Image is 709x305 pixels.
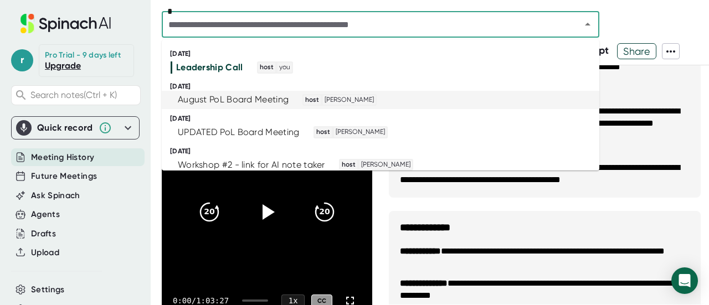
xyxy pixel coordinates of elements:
span: [PERSON_NAME] [323,95,376,105]
div: Open Intercom Messenger [671,267,698,294]
button: Settings [31,283,65,296]
button: Agents [31,208,60,221]
span: you [278,63,292,73]
button: Future Meetings [31,170,97,183]
span: host [315,127,332,137]
div: Leadership Call [176,62,243,73]
div: [DATE] [170,82,599,91]
span: host [340,160,357,170]
span: Share [618,42,656,61]
button: Close [580,17,595,32]
span: host [258,63,275,73]
span: host [304,95,321,105]
div: 0:00 / 1:03:27 [173,296,229,305]
button: Drafts [31,228,56,240]
div: Pro Trial - 9 days left [45,50,121,60]
div: August PoL Board Meeting [178,94,289,105]
button: Share [617,43,656,59]
div: [DATE] [170,147,599,156]
div: Quick record [16,117,135,139]
div: Workshop #2 - link for AI note taker [178,159,325,170]
div: [DATE] [170,115,599,123]
span: r [11,49,33,71]
button: Ask Spinach [31,189,80,202]
a: Upgrade [45,60,81,71]
button: Meeting History [31,151,94,164]
span: [PERSON_NAME] [359,160,412,170]
span: Search notes (Ctrl + K) [30,90,117,100]
div: [DATE] [170,50,599,58]
button: Upload [31,246,59,259]
div: UPDATED PoL Board Meeting [178,127,300,138]
span: [PERSON_NAME] [334,127,387,137]
div: Quick record [37,122,93,133]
